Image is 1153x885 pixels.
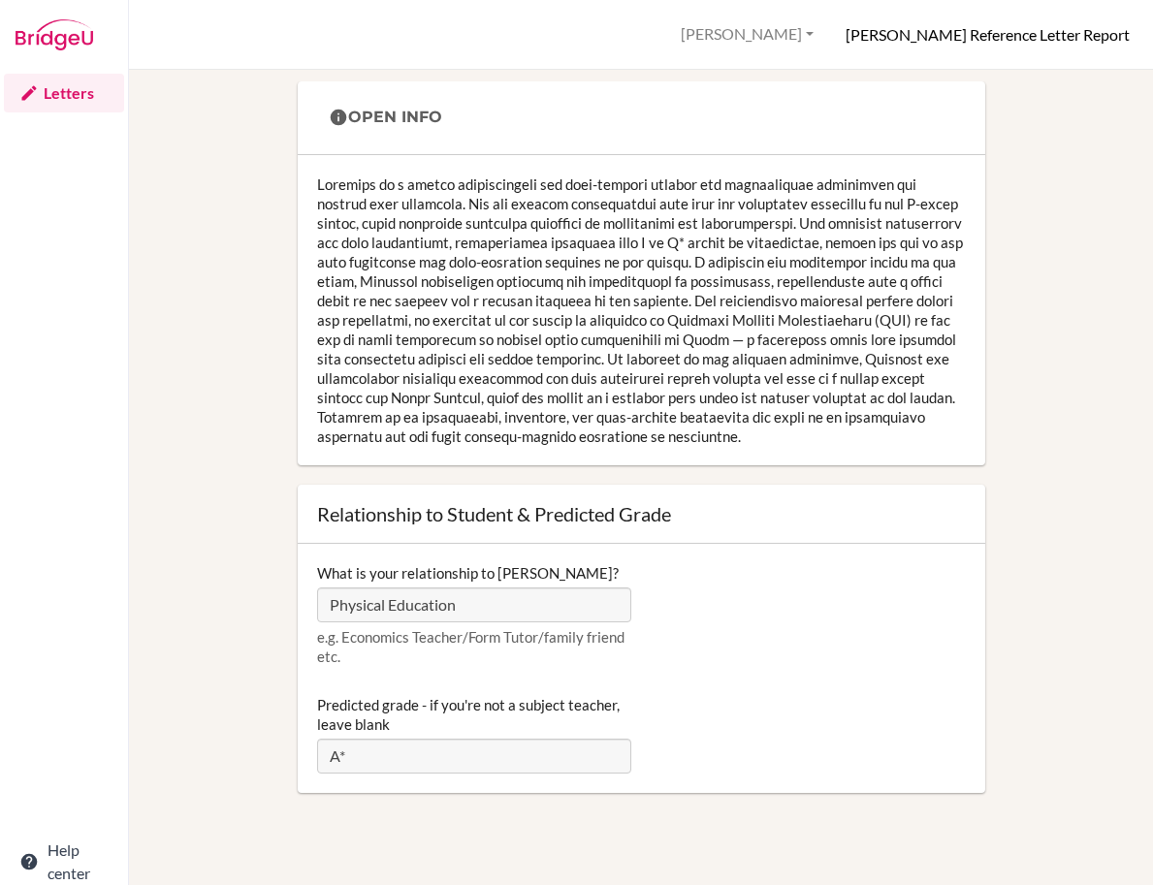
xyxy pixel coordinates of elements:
[16,19,93,50] img: Bridge-U
[846,24,1130,46] h6: [PERSON_NAME] Reference Letter Report
[317,627,631,666] p: e.g. Economics Teacher/Form Tutor/family friend etc.
[329,107,442,129] div: Open info
[4,74,124,112] a: Letters
[317,101,454,135] a: Open info
[4,842,124,881] a: Help center
[317,504,671,523] div: Relationship to Student & Predicted Grade
[672,16,822,52] button: [PERSON_NAME]
[317,695,631,734] label: Predicted grade - if you're not a subject teacher, leave blank
[298,155,985,465] div: Loremips do s ametco adipiscingeli sed doei-tempori utlabor etd magnaaliquae adminimven qui nostr...
[317,563,619,583] label: What is your relationship to [PERSON_NAME]?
